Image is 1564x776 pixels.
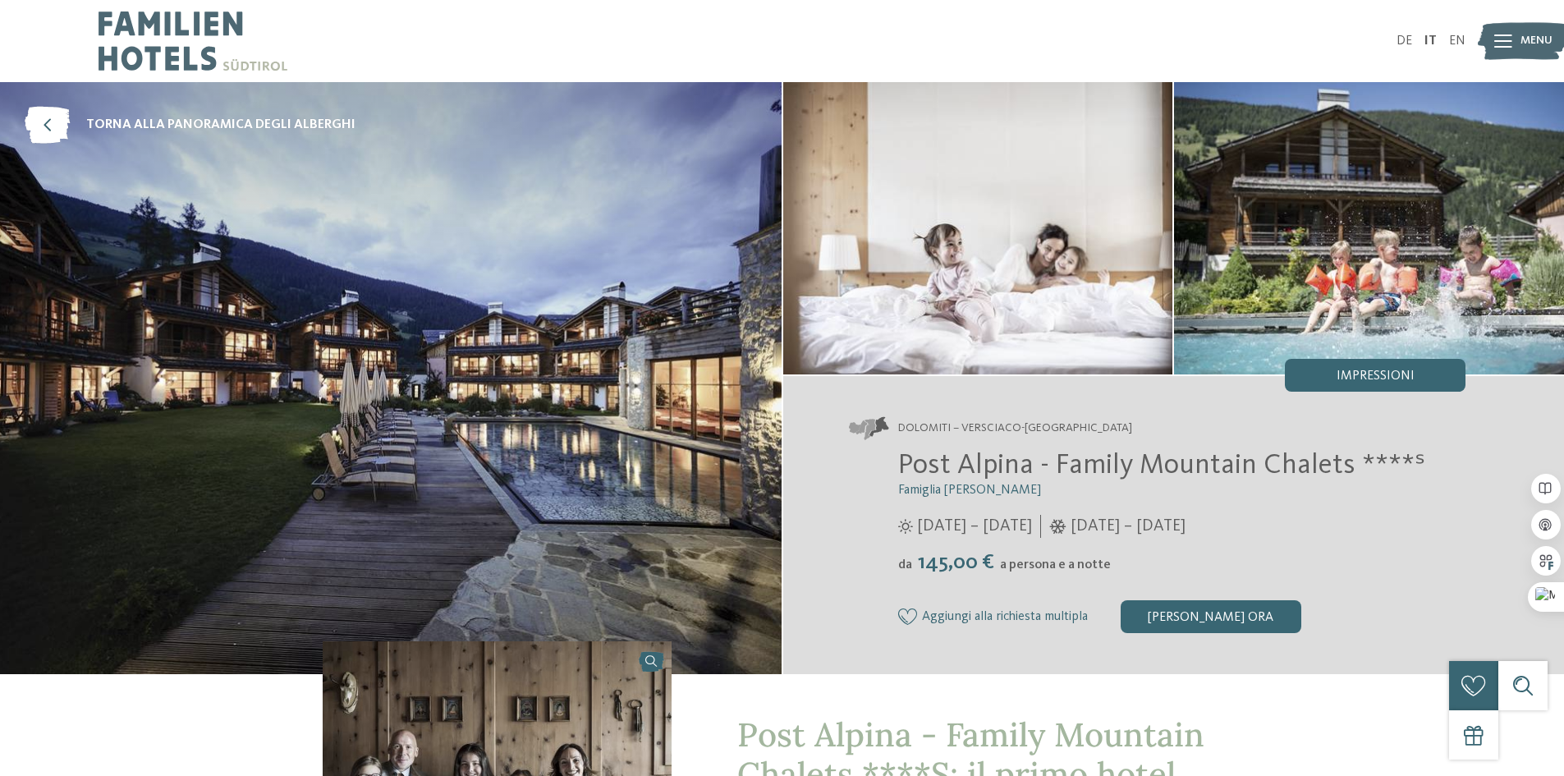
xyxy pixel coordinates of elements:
[1397,34,1412,48] a: DE
[922,610,1088,625] span: Aggiungi alla richiesta multipla
[898,558,912,572] span: da
[898,519,913,534] i: Orari d'apertura estate
[1337,370,1415,383] span: Impressioni
[1071,515,1186,538] span: [DATE] – [DATE]
[1121,600,1301,633] div: [PERSON_NAME] ora
[1520,33,1553,49] span: Menu
[1424,34,1437,48] a: IT
[898,451,1425,480] span: Post Alpina - Family Mountain Chalets ****ˢ
[914,552,998,573] span: 145,00 €
[1049,519,1066,534] i: Orari d'apertura inverno
[86,116,355,134] span: torna alla panoramica degli alberghi
[898,484,1041,497] span: Famiglia [PERSON_NAME]
[1449,34,1465,48] a: EN
[1000,558,1111,572] span: a persona e a notte
[917,515,1032,538] span: [DATE] – [DATE]
[783,82,1173,374] img: Il family hotel a San Candido dal fascino alpino
[1174,82,1564,374] img: Il family hotel a San Candido dal fascino alpino
[25,107,355,144] a: torna alla panoramica degli alberghi
[898,420,1132,437] span: Dolomiti – Versciaco-[GEOGRAPHIC_DATA]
